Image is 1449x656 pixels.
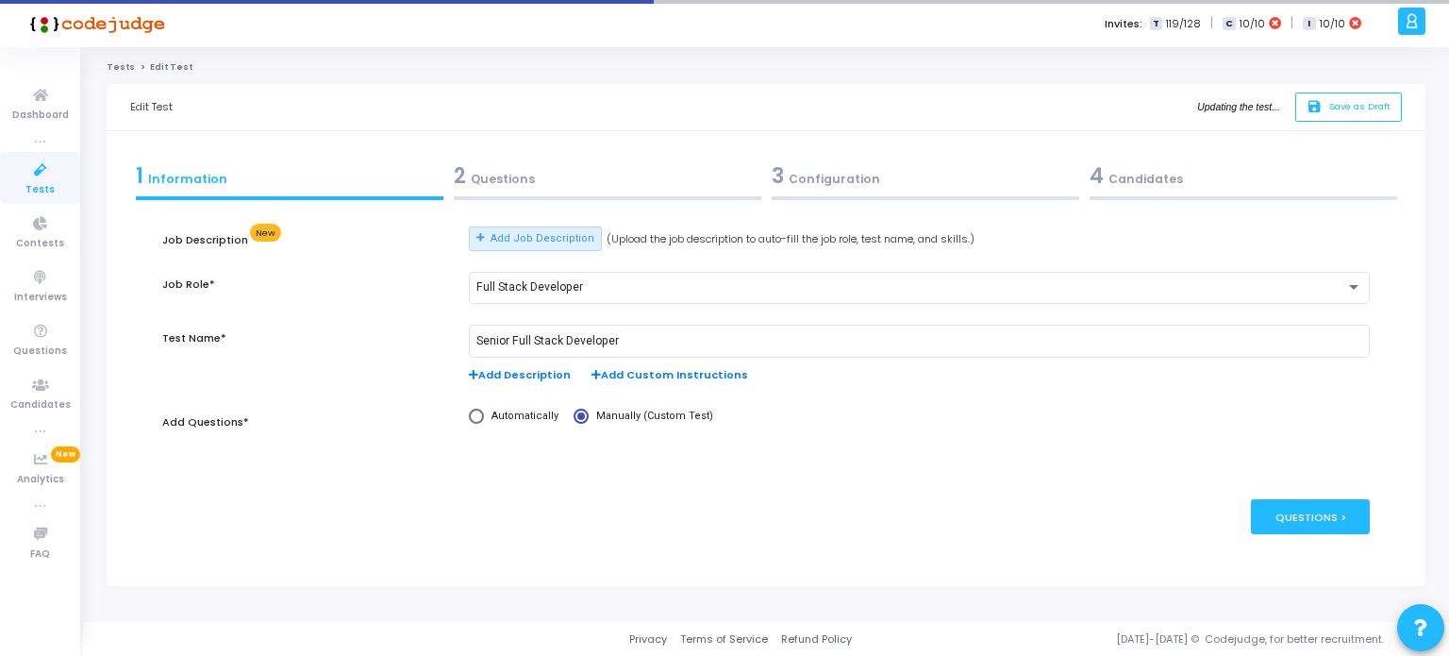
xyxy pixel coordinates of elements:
span: Contests [16,236,64,252]
span: Analytics [17,472,64,488]
span: New [250,224,280,242]
span: 10/10 [1320,16,1345,32]
span: Add Job Description [491,231,594,247]
label: Job Role* [162,277,215,293]
span: Edit Test [150,61,192,73]
span: (Upload the job description to auto-fill the job role, test name, and skills.) [607,231,974,247]
span: Tests [25,182,55,198]
span: Save as Draft [1329,100,1391,112]
a: Tests [107,61,135,73]
a: 3Configuration [766,155,1084,206]
div: Configuration [772,160,1079,192]
i: save [1307,99,1326,115]
span: Add Custom Instructions [591,367,748,383]
span: 4 [1090,161,1104,191]
span: New [51,446,80,463]
span: I [1303,17,1315,31]
span: | [1210,13,1213,33]
a: 4Candidates [1084,155,1402,206]
button: saveSave as Draft [1295,93,1402,122]
span: Questions [13,344,67,360]
div: Information [136,160,443,192]
label: Invites: [1105,16,1142,32]
span: C [1223,17,1235,31]
a: 1Information [130,155,448,206]
span: 119/128 [1166,16,1201,32]
div: Candidates [1090,160,1397,192]
nav: breadcrumb [107,61,1425,74]
span: Candidates [10,397,71,413]
span: | [1291,13,1293,33]
a: Refund Policy [781,631,852,648]
span: 1 [136,161,143,191]
a: 2Questions [448,155,766,206]
span: Manually (Custom Test) [589,409,713,425]
label: Job Description [162,231,281,249]
div: Questions [454,160,761,192]
span: 10/10 [1240,16,1265,32]
label: Test Name* [162,330,226,346]
span: T [1150,17,1162,31]
span: 2 [454,161,466,191]
a: Terms of Service [680,631,768,648]
img: logo [24,5,165,42]
label: Add Questions* [162,414,249,430]
a: Privacy [629,631,667,648]
div: Questions > [1251,499,1371,534]
button: Add Job Description [469,227,602,251]
span: Dashboard [12,108,69,124]
i: Updating the test... [1197,102,1280,112]
span: 3 [772,161,784,191]
span: Add Description [469,367,571,383]
span: Interviews [14,290,67,306]
div: Edit Test [130,84,173,130]
span: Full Stack Developer [476,280,583,294]
div: [DATE]-[DATE] © Codejudge, for better recruitment. [852,631,1425,648]
span: FAQ [30,547,50,563]
span: Automatically [484,409,558,425]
